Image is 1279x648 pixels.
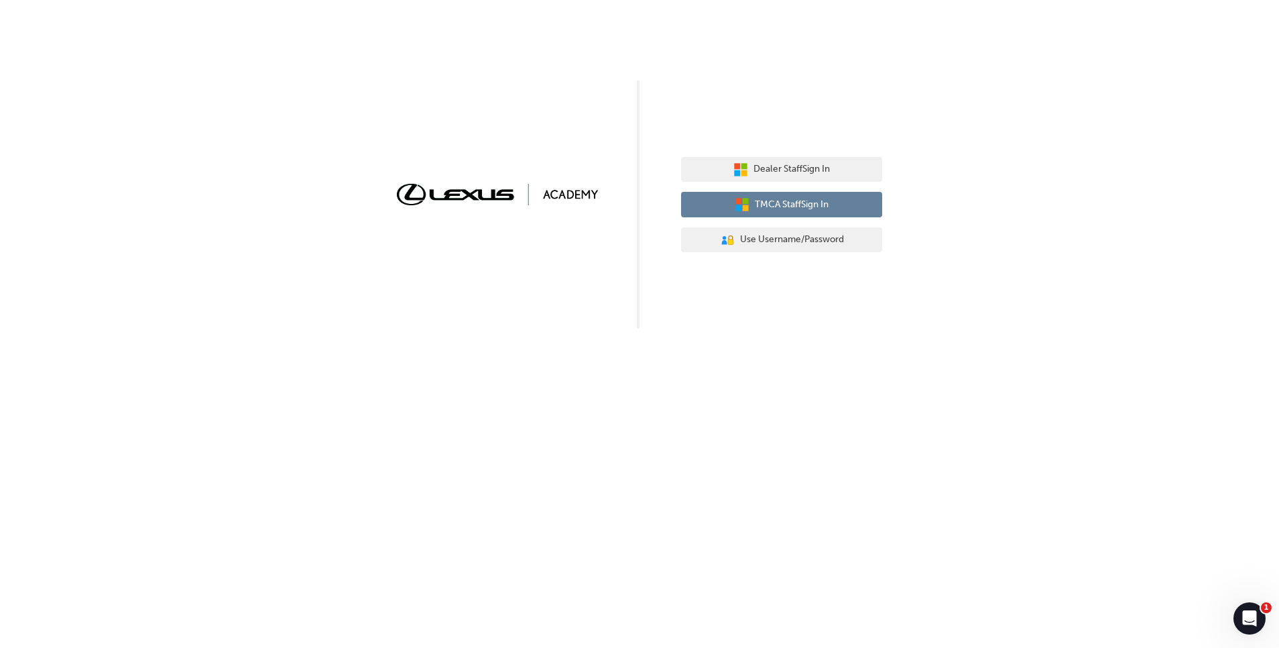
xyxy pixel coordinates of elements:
span: 1 [1261,602,1272,613]
span: Dealer Staff Sign In [753,162,830,177]
button: Use Username/Password [681,227,882,253]
iframe: Intercom live chat [1233,602,1266,635]
button: Dealer StaffSign In [681,157,882,182]
span: TMCA Staff Sign In [755,197,829,213]
span: Use Username/Password [740,232,844,248]
img: Trak [397,184,598,205]
button: TMCA StaffSign In [681,192,882,217]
